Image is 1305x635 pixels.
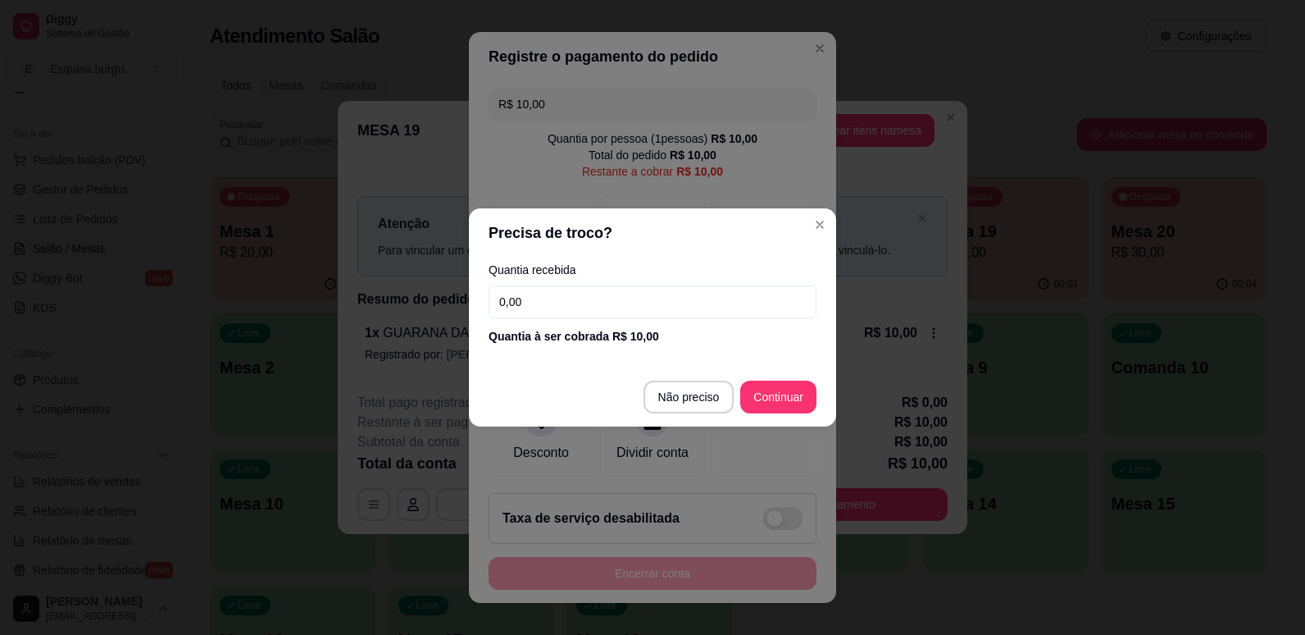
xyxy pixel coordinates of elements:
[643,381,734,413] button: Não preciso
[489,264,816,276] label: Quantia recebida
[740,381,816,413] button: Continuar
[807,212,833,238] button: Close
[469,208,836,258] header: Precisa de troco?
[489,328,816,345] div: Quantia à ser cobrada R$ 10,00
